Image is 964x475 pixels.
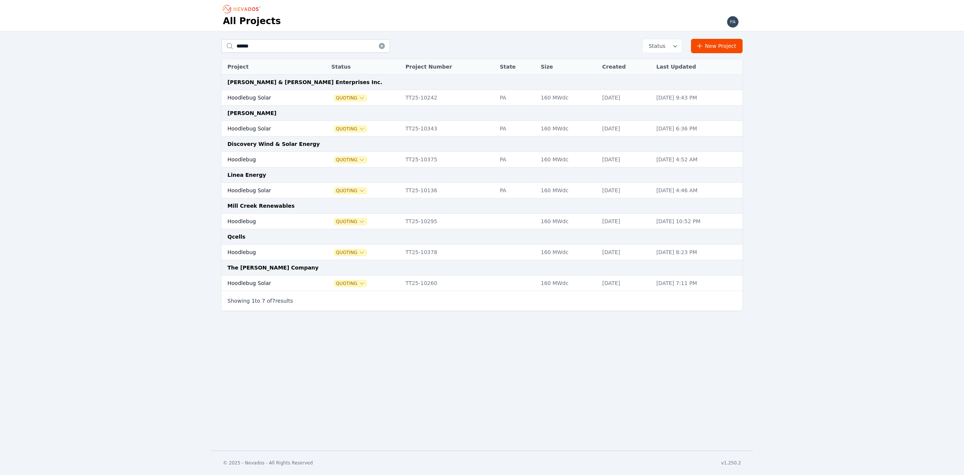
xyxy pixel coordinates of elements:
span: Status [645,42,665,50]
td: [DATE] 4:46 AM [653,183,743,198]
td: 160 MWdc [537,214,598,229]
td: PA [496,152,537,167]
div: v1.250.2 [721,460,741,466]
button: Quoting [334,95,366,101]
p: Showing to of results [227,297,293,305]
td: [DATE] [598,152,653,167]
img: paul.mcmillan@nevados.solar [727,16,739,28]
h1: All Projects [223,15,281,27]
td: [DATE] [598,183,653,198]
td: [DATE] [598,214,653,229]
td: [DATE] [598,276,653,291]
a: New Project [691,39,743,53]
td: The [PERSON_NAME] Company [221,260,743,276]
td: 160 MWdc [537,276,598,291]
td: Linea Energy [221,167,743,183]
td: PA [496,90,537,106]
tr: Hoodlebug SolarQuotingTT25-10343PA160 MWdc[DATE][DATE] 6:36 PM [221,121,743,136]
td: TT25-10295 [402,214,496,229]
td: [DATE] 7:11 PM [653,276,743,291]
td: 160 MWdc [537,183,598,198]
tr: Hoodlebug SolarQuotingTT25-10242PA160 MWdc[DATE][DATE] 9:43 PM [221,90,743,106]
th: Status [328,59,402,75]
td: Hoodlebug Solar [221,90,314,106]
td: Hoodlebug Solar [221,183,314,198]
td: [DATE] 10:52 PM [653,214,743,229]
td: Hoodlebug Solar [221,276,314,291]
td: TT25-10260 [402,276,496,291]
tr: Hoodlebug SolarQuotingTT25-10136PA160 MWdc[DATE][DATE] 4:46 AM [221,183,743,198]
tr: HoodlebugQuotingTT25-10375PA160 MWdc[DATE][DATE] 4:52 AM [221,152,743,167]
td: [DATE] [598,90,653,106]
td: TT25-10136 [402,183,496,198]
th: Size [537,59,598,75]
td: Discovery Wind & Solar Energy [221,136,743,152]
td: TT25-10343 [402,121,496,136]
td: [DATE] 9:43 PM [653,90,743,106]
td: Hoodlebug [221,245,314,260]
button: Status [642,39,682,53]
th: Project [221,59,314,75]
td: Hoodlebug [221,214,314,229]
td: 160 MWdc [537,121,598,136]
tr: Hoodlebug SolarQuotingTT25-10260160 MWdc[DATE][DATE] 7:11 PM [221,276,743,291]
button: Quoting [334,126,366,132]
tr: HoodlebugQuotingTT25-10295160 MWdc[DATE][DATE] 10:52 PM [221,214,743,229]
td: Qcells [221,229,743,245]
button: Quoting [334,219,366,225]
div: © 2025 - Nevados - All Rights Reserved [223,460,313,466]
th: Last Updated [653,59,743,75]
td: [PERSON_NAME] [221,106,743,121]
td: TT25-10375 [402,152,496,167]
td: TT25-10242 [402,90,496,106]
span: 7 [272,298,275,304]
td: PA [496,121,537,136]
button: Quoting [334,157,366,163]
span: 7 [262,298,265,304]
td: Hoodlebug [221,152,314,167]
button: Quoting [334,280,366,287]
td: [PERSON_NAME] & [PERSON_NAME] Enterprises Inc. [221,75,743,90]
td: 160 MWdc [537,152,598,167]
button: Quoting [334,250,366,256]
nav: Breadcrumb [223,3,263,15]
th: Project Number [402,59,496,75]
button: Quoting [334,188,366,194]
td: TT25-10378 [402,245,496,260]
span: 1 [252,298,255,304]
td: [DATE] 4:52 AM [653,152,743,167]
th: Created [598,59,653,75]
td: 160 MWdc [537,245,598,260]
td: [DATE] [598,245,653,260]
th: State [496,59,537,75]
td: [DATE] 6:36 PM [653,121,743,136]
td: 160 MWdc [537,90,598,106]
td: [DATE] [598,121,653,136]
tr: HoodlebugQuotingTT25-10378160 MWdc[DATE][DATE] 8:23 PM [221,245,743,260]
td: [DATE] 8:23 PM [653,245,743,260]
td: PA [496,183,537,198]
td: Hoodlebug Solar [221,121,314,136]
td: Mill Creek Renewables [221,198,743,214]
